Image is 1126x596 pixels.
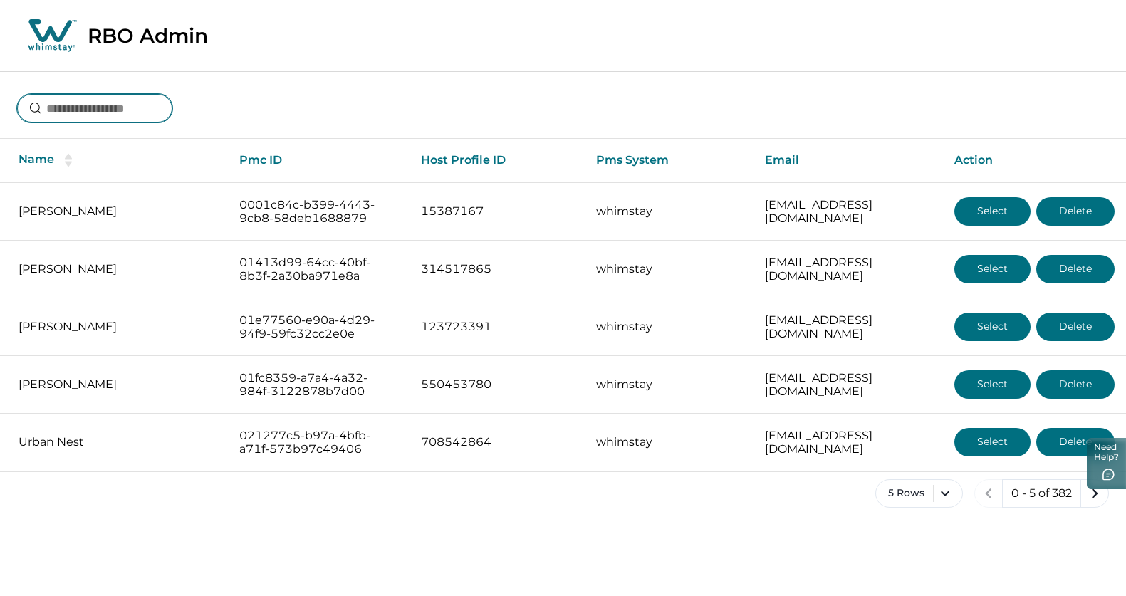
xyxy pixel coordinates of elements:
th: Pmc ID [228,139,410,182]
button: Select [954,255,1031,283]
p: RBO Admin [88,23,208,48]
button: Delete [1036,313,1115,341]
button: Delete [1036,370,1115,399]
p: 123723391 [421,320,574,334]
p: [EMAIL_ADDRESS][DOMAIN_NAME] [765,371,932,399]
button: Select [954,370,1031,399]
p: [PERSON_NAME] [19,262,217,276]
p: [EMAIL_ADDRESS][DOMAIN_NAME] [765,198,932,226]
button: Delete [1036,428,1115,456]
p: 01fc8359-a7a4-4a32-984f-3122878b7d00 [239,371,398,399]
th: Action [943,139,1126,182]
p: [EMAIL_ADDRESS][DOMAIN_NAME] [765,429,932,456]
p: 021277c5-b97a-4bfb-a71f-573b97c49406 [239,429,398,456]
p: 0 - 5 of 382 [1011,486,1072,501]
p: 314517865 [421,262,574,276]
p: [PERSON_NAME] [19,377,217,392]
button: previous page [974,479,1003,508]
p: whimstay [596,377,741,392]
p: 15387167 [421,204,574,219]
button: sorting [54,153,83,167]
button: Delete [1036,255,1115,283]
p: 708542864 [421,435,574,449]
p: Urban Nest [19,435,217,449]
p: 0001c84c-b399-4443-9cb8-58deb1688879 [239,198,398,226]
p: [EMAIL_ADDRESS][DOMAIN_NAME] [765,313,932,341]
p: [PERSON_NAME] [19,320,217,334]
button: 0 - 5 of 382 [1002,479,1081,508]
button: Select [954,313,1031,341]
p: 01e77560-e90a-4d29-94f9-59fc32cc2e0e [239,313,398,341]
th: Host Profile ID [410,139,585,182]
th: Email [754,139,943,182]
button: next page [1080,479,1109,508]
p: whimstay [596,204,741,219]
th: Pms System [585,139,753,182]
button: Select [954,197,1031,226]
p: [PERSON_NAME] [19,204,217,219]
button: Select [954,428,1031,456]
p: whimstay [596,262,741,276]
button: 5 Rows [875,479,963,508]
p: whimstay [596,320,741,334]
p: 550453780 [421,377,574,392]
button: Delete [1036,197,1115,226]
p: whimstay [596,435,741,449]
p: [EMAIL_ADDRESS][DOMAIN_NAME] [765,256,932,283]
p: 01413d99-64cc-40bf-8b3f-2a30ba971e8a [239,256,398,283]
